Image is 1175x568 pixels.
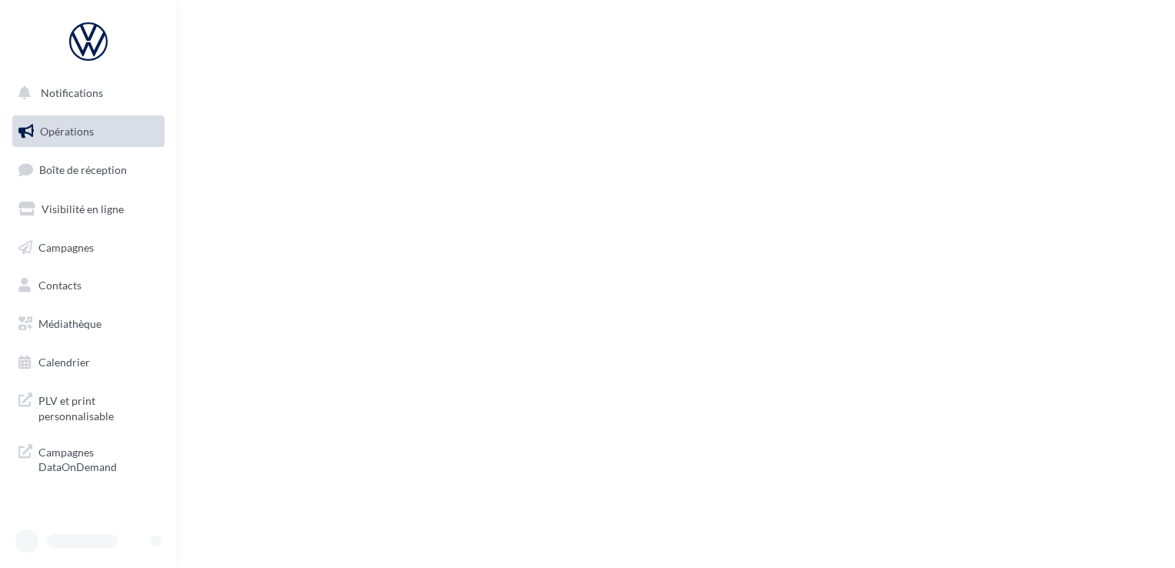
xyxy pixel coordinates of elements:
[38,442,158,475] span: Campagnes DataOnDemand
[42,202,124,216] span: Visibilité en ligne
[38,240,94,253] span: Campagnes
[9,77,161,109] button: Notifications
[9,384,168,429] a: PLV et print personnalisable
[9,193,168,226] a: Visibilité en ligne
[38,390,158,423] span: PLV et print personnalisable
[9,308,168,340] a: Médiathèque
[9,269,168,302] a: Contacts
[9,436,168,481] a: Campagnes DataOnDemand
[9,232,168,264] a: Campagnes
[38,356,90,369] span: Calendrier
[38,279,82,292] span: Contacts
[9,153,168,186] a: Boîte de réception
[9,346,168,379] a: Calendrier
[9,115,168,148] a: Opérations
[41,86,103,99] span: Notifications
[39,163,127,176] span: Boîte de réception
[38,317,102,330] span: Médiathèque
[40,125,94,138] span: Opérations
